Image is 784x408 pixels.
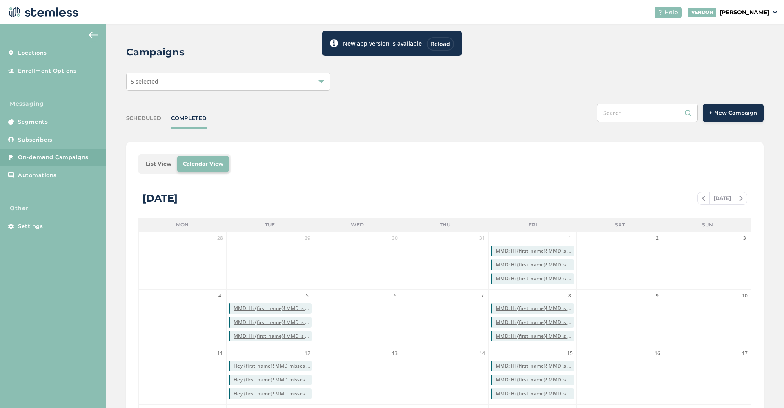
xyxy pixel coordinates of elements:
[489,218,576,232] li: Fri
[18,118,48,126] span: Segments
[739,196,743,201] img: icon-chevron-right-bae969c5.svg
[702,196,705,201] img: icon-chevron-left-b8c47ebb.svg
[234,305,312,312] span: MMD: Hi {first_name}! MMD is offering BOGO 40% OFF STOREWIDE (all products & brands) until the en...
[226,218,314,232] li: Tue
[566,234,574,242] span: 1
[140,156,177,172] li: List View
[126,114,161,122] div: SCHEDULED
[709,109,757,117] span: + New Campaign
[496,261,574,268] span: MMD: Hi {first_name}! MMD is offering BOGO 40% OFF STOREWIDE (all products & brands) until the en...
[719,8,769,17] p: [PERSON_NAME]
[216,292,224,300] span: 4
[126,45,185,60] h2: Campaigns
[18,49,47,57] span: Locations
[597,104,698,122] input: Search
[566,292,574,300] span: 8
[658,10,663,15] img: icon-help-white-03924b79.svg
[171,114,207,122] div: COMPLETED
[303,234,312,242] span: 29
[496,376,574,384] span: MMD: Hi {first_name}! MMD is offering BOGO 40% OFF STOREWIDE (all products & brands) until the en...
[401,218,489,232] li: Thu
[496,247,574,255] span: MMD: Hi {first_name}! MMD is offering BOGO 40% OFF STOREWIDE (all products & brands) until the en...
[143,191,178,206] div: [DATE]
[773,11,777,14] img: icon_down-arrow-small-66adaf34.svg
[234,390,312,397] span: Hey {first_name}! MMD misses you! Enjoy $20 off your next order CODE: 20BACK Reply END to cancel
[314,218,401,232] li: Wed
[741,234,749,242] span: 3
[234,319,312,326] span: MMD: Hi {first_name}! MMD is offering BOGO 40% OFF STOREWIDE (all products & brands) until the en...
[343,39,422,48] label: New app version is available
[496,305,574,312] span: MMD: Hi {first_name}! MMD is offering BOGO 40% OFF STOREWIDE (all products & brands) until the en...
[216,349,224,357] span: 11
[703,104,764,122] button: + New Campaign
[18,136,53,144] span: Subscribers
[303,349,312,357] span: 12
[391,234,399,242] span: 30
[391,292,399,300] span: 6
[664,8,678,17] span: Help
[576,218,664,232] li: Sat
[496,362,574,370] span: MMD: Hi {first_name}! MMD is offering BOGO 40% OFF STOREWIDE (all products & brands) until the en...
[478,349,486,357] span: 14
[234,362,312,370] span: Hey {first_name}! MMD misses you! Enjoy $20 off your next order CODE: 20BACK Reply END to cancel
[18,222,43,231] span: Settings
[496,333,574,340] span: MMD: Hi {first_name}! MMD is offering BOGO 40% OFF STOREWIDE (all products & brands) until the en...
[653,349,661,357] span: 16
[18,153,89,162] span: On-demand Campaigns
[89,32,98,38] img: icon-arrow-back-accent-c549486e.svg
[653,234,661,242] span: 2
[496,275,574,282] span: MMD: Hi {first_name}! MMD is offering BOGO 40% OFF STOREWIDE (all products & brands) until the en...
[478,234,486,242] span: 31
[7,4,78,20] img: logo-dark-0685b13c.svg
[478,292,486,300] span: 7
[653,292,661,300] span: 9
[743,369,784,408] iframe: Chat Widget
[216,234,224,242] span: 28
[496,319,574,326] span: MMD: Hi {first_name}! MMD is offering BOGO 40% OFF STOREWIDE (all products & brands) until the en...
[741,349,749,357] span: 17
[741,292,749,300] span: 10
[131,78,158,85] span: 5 selected
[496,390,574,397] span: MMD: Hi {first_name}! MMD is offering BOGO 40% OFF STOREWIDE (all products & brands) until the en...
[427,37,454,51] div: Reload
[303,292,312,300] span: 5
[330,39,338,47] img: icon-toast-info-b13014a2.svg
[138,218,226,232] li: Mon
[177,156,229,172] li: Calendar View
[18,171,57,180] span: Automations
[709,192,735,204] span: [DATE]
[566,349,574,357] span: 15
[234,333,312,340] span: MMD: Hi {first_name}! MMD is offering BOGO 40% OFF STOREWIDE (all products & brands) until the en...
[664,218,751,232] li: Sun
[18,67,76,75] span: Enrollment Options
[391,349,399,357] span: 13
[688,8,716,17] div: VENDOR
[234,376,312,384] span: Hey {first_name}! MMD misses you! Enjoy $20 off your next order CODE: 20BACK Reply END to cancel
